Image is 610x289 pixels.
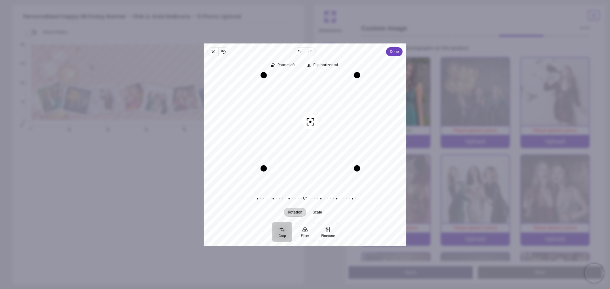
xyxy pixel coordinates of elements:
[453,225,497,230] span: Please upload a photo
[354,72,360,78] div: Drag corner tr
[272,221,292,242] button: Crop
[318,221,338,242] button: Finetune
[478,266,602,279] button: Next
[453,128,497,133] span: Please upload a photo
[533,128,577,133] span: Please upload a photo
[580,25,590,31] span: 4 of 5
[349,266,473,279] button: Back
[261,165,267,171] div: Drag corner bl
[441,135,509,148] div: Upload
[314,38,346,71] button: Materials
[278,63,295,67] span: Rotate left
[268,61,299,70] button: Rotate left
[66,126,70,130] span: 20
[13,119,25,124] span: 0
[360,45,595,52] p: Change the custom photographs on this product.
[585,264,604,283] iframe: Brevo live chat
[521,135,589,148] div: Upload
[143,126,147,130] span: 60
[261,75,267,168] div: Drag edge l
[264,72,357,78] div: Drag edge t
[28,126,32,130] span: 0
[314,5,346,38] button: Dimensions
[354,165,360,171] div: Drag corner br
[295,221,315,242] button: Filter
[309,207,326,216] button: Scale
[314,63,338,67] span: Flip horizontal
[181,126,185,130] span: 80
[284,207,307,216] button: Rotation
[390,48,399,56] span: Done
[23,10,294,23] h5: Personalised Happy Birthday Banner - Pink & Gold Balloons - 9 Photo Upload
[13,100,25,105] span: 10
[13,61,25,66] span: 30
[441,233,509,245] div: Upload
[13,80,25,86] span: 20
[354,75,360,168] div: Drag edge r
[533,225,577,230] span: Please upload a photo
[304,61,342,70] button: Flip horizontal
[319,24,342,34] span: Dimensions
[261,72,267,78] div: Drag corner tl
[13,42,25,47] span: 40
[28,29,304,36] div: Show Rulers
[18,123,24,128] span: cm
[288,210,303,214] span: Rotation
[386,47,403,56] button: Done
[104,126,108,130] span: 40
[313,210,322,214] span: Scale
[361,23,580,33] span: Custom Image
[521,233,589,245] div: Upload
[264,165,357,171] div: Drag edge b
